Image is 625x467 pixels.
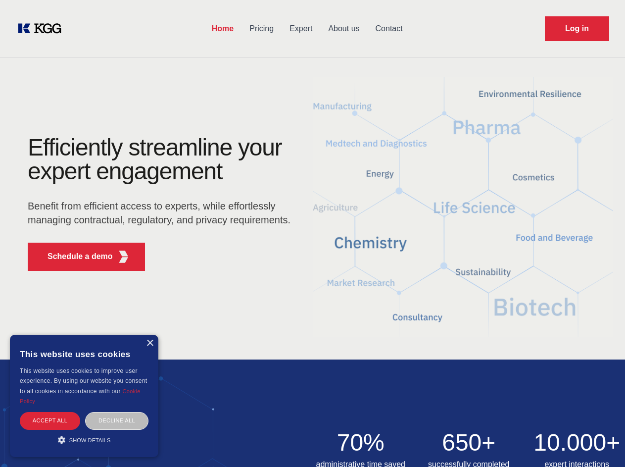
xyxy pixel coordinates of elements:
div: Decline all [85,412,148,429]
button: Schedule a demoKGG Fifth Element RED [28,243,145,271]
img: KGG Fifth Element RED [117,251,130,263]
p: Schedule a demo [48,251,113,262]
h1: Efficiently streamline your expert engagement [28,136,297,183]
h2: 70% [313,431,409,455]
span: This website uses cookies to improve user experience. By using our website you consent to all coo... [20,367,147,395]
a: Request Demo [545,16,609,41]
span: Show details [69,437,111,443]
div: Accept all [20,412,80,429]
div: Close [146,340,153,347]
div: This website uses cookies [20,342,148,366]
a: KOL Knowledge Platform: Talk to Key External Experts (KEE) [16,21,69,37]
div: Show details [20,435,148,445]
a: Contact [368,16,411,42]
img: KGG Fifth Element RED [313,64,614,350]
a: About us [320,16,367,42]
a: Pricing [241,16,282,42]
a: Expert [282,16,320,42]
a: Home [204,16,241,42]
h2: 650+ [421,431,517,455]
p: Benefit from efficient access to experts, while effortlessly managing contractual, regulatory, an... [28,199,297,227]
a: Cookie Policy [20,388,141,404]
